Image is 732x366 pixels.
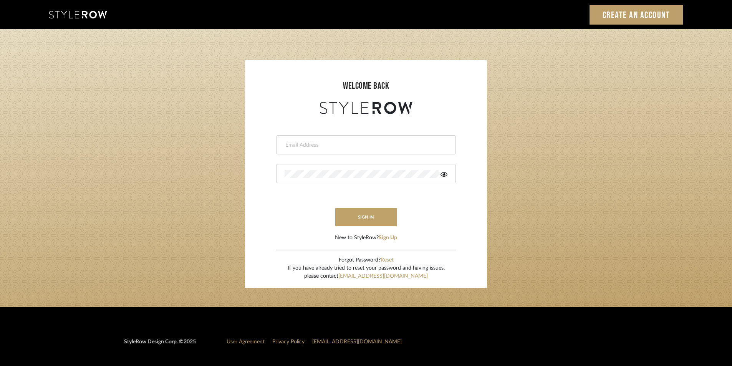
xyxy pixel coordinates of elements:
[379,234,397,242] button: Sign Up
[288,264,445,280] div: If you have already tried to reset your password and having issues, please contact
[285,141,445,149] input: Email Address
[335,234,397,242] div: New to StyleRow?
[338,273,428,279] a: [EMAIL_ADDRESS][DOMAIN_NAME]
[227,339,265,344] a: User Agreement
[590,5,683,25] a: Create an Account
[124,338,196,352] div: StyleRow Design Corp. ©2025
[288,256,445,264] div: Forgot Password?
[312,339,402,344] a: [EMAIL_ADDRESS][DOMAIN_NAME]
[253,79,479,93] div: welcome back
[335,208,397,226] button: sign in
[272,339,305,344] a: Privacy Policy
[381,256,394,264] button: Reset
